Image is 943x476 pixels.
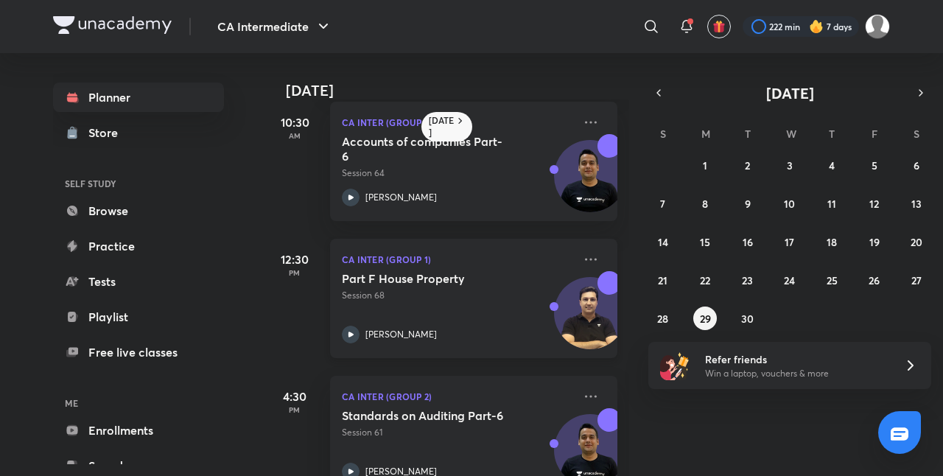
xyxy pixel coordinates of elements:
p: Session 61 [342,426,573,439]
img: Avatar [555,148,625,219]
p: PM [265,405,324,414]
abbr: Wednesday [786,127,796,141]
button: CA Intermediate [208,12,341,41]
abbr: September 20, 2025 [911,235,922,249]
button: September 3, 2025 [778,153,802,177]
abbr: Tuesday [745,127,751,141]
abbr: September 17, 2025 [785,235,794,249]
button: September 16, 2025 [736,230,760,253]
a: Store [53,118,224,147]
a: Planner [53,83,224,112]
span: [DATE] [766,83,814,103]
button: September 20, 2025 [905,230,928,253]
h5: Standards on Auditing Part-6 [342,408,525,423]
h5: 4:30 [265,388,324,405]
h6: Refer friends [705,351,886,367]
h5: 10:30 [265,113,324,131]
abbr: September 18, 2025 [827,235,837,249]
abbr: Sunday [660,127,666,141]
p: AM [265,131,324,140]
img: avatar [712,20,726,33]
img: Company Logo [53,16,172,34]
h5: 12:30 [265,251,324,268]
button: September 11, 2025 [820,192,844,215]
button: [DATE] [669,83,911,103]
button: September 27, 2025 [905,268,928,292]
a: Practice [53,231,224,261]
a: Enrollments [53,416,224,445]
abbr: September 14, 2025 [658,235,668,249]
abbr: September 23, 2025 [742,273,753,287]
abbr: September 10, 2025 [784,197,795,211]
p: [PERSON_NAME] [365,328,437,341]
a: Free live classes [53,337,224,367]
img: Avatar [555,285,625,356]
h4: [DATE] [286,82,632,99]
abbr: September 28, 2025 [657,312,668,326]
p: CA Inter (Group 1) [342,113,573,131]
button: September 4, 2025 [820,153,844,177]
button: September 15, 2025 [693,230,717,253]
abbr: September 8, 2025 [702,197,708,211]
img: referral [660,351,690,380]
button: September 1, 2025 [693,153,717,177]
button: September 28, 2025 [651,307,675,330]
abbr: September 24, 2025 [784,273,795,287]
p: Session 64 [342,167,573,180]
button: September 17, 2025 [778,230,802,253]
abbr: September 27, 2025 [911,273,922,287]
h6: ME [53,391,224,416]
button: September 24, 2025 [778,268,802,292]
abbr: September 9, 2025 [745,197,751,211]
button: avatar [707,15,731,38]
button: September 21, 2025 [651,268,675,292]
button: September 30, 2025 [736,307,760,330]
a: Browse [53,196,224,225]
button: September 29, 2025 [693,307,717,330]
abbr: September 21, 2025 [658,273,667,287]
abbr: September 7, 2025 [660,197,665,211]
a: Tests [53,267,224,296]
abbr: September 11, 2025 [827,197,836,211]
h5: Accounts of companies Part-6 [342,134,525,164]
button: September 5, 2025 [863,153,886,177]
p: [PERSON_NAME] [365,191,437,204]
button: September 19, 2025 [863,230,886,253]
button: September 10, 2025 [778,192,802,215]
button: September 14, 2025 [651,230,675,253]
button: September 7, 2025 [651,192,675,215]
button: September 6, 2025 [905,153,928,177]
p: Win a laptop, vouchers & more [705,367,886,380]
abbr: September 22, 2025 [700,273,710,287]
p: CA Inter (Group 1) [342,251,573,268]
abbr: September 5, 2025 [872,158,877,172]
button: September 2, 2025 [736,153,760,177]
button: September 12, 2025 [863,192,886,215]
div: Store [88,124,127,141]
abbr: September 16, 2025 [743,235,753,249]
abbr: September 15, 2025 [700,235,710,249]
button: September 18, 2025 [820,230,844,253]
img: Drashti Patel [865,14,890,39]
abbr: September 3, 2025 [787,158,793,172]
abbr: September 1, 2025 [703,158,707,172]
abbr: Thursday [829,127,835,141]
button: September 9, 2025 [736,192,760,215]
button: September 22, 2025 [693,268,717,292]
abbr: September 4, 2025 [829,158,835,172]
img: streak [809,19,824,34]
h6: SELF STUDY [53,171,224,196]
abbr: September 13, 2025 [911,197,922,211]
abbr: Monday [701,127,710,141]
button: September 23, 2025 [736,268,760,292]
a: Playlist [53,302,224,332]
abbr: September 6, 2025 [914,158,919,172]
abbr: September 12, 2025 [869,197,879,211]
abbr: September 25, 2025 [827,273,838,287]
button: September 8, 2025 [693,192,717,215]
abbr: Friday [872,127,877,141]
p: PM [265,268,324,277]
abbr: September 19, 2025 [869,235,880,249]
button: September 13, 2025 [905,192,928,215]
abbr: Saturday [914,127,919,141]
